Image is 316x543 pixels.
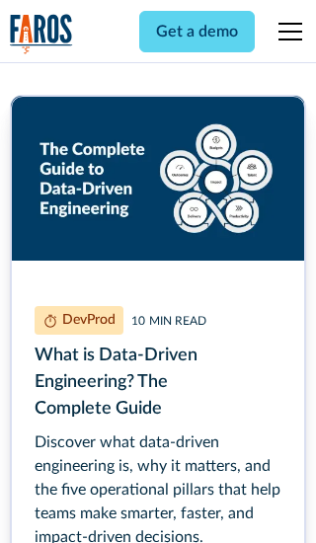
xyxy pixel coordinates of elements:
a: Get a demo [139,11,255,52]
div: menu [267,8,306,55]
a: home [10,14,73,54]
img: Logo of the analytics and reporting company Faros. [10,14,73,54]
